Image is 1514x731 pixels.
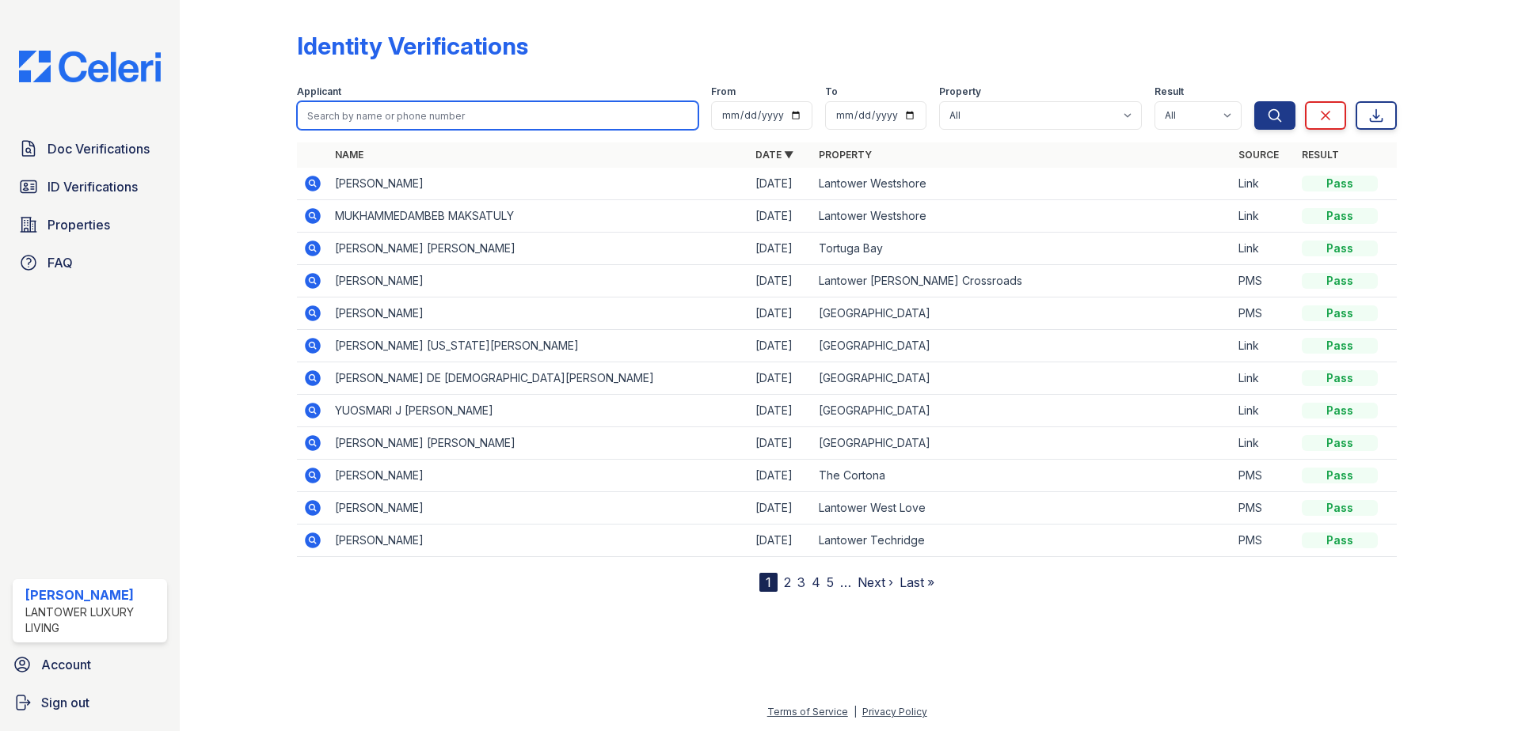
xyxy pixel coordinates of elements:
a: Property [819,149,872,161]
td: [DATE] [749,427,812,460]
div: Pass [1302,241,1378,256]
label: Result [1155,85,1184,98]
td: [DATE] [749,362,812,395]
span: Account [41,655,91,674]
div: Pass [1302,273,1378,289]
td: [DATE] [749,233,812,265]
a: Privacy Policy [862,706,927,718]
td: [GEOGRAPHIC_DATA] [812,297,1233,330]
a: Source [1238,149,1279,161]
td: [DATE] [749,200,812,233]
td: PMS [1232,265,1295,297]
td: [PERSON_NAME] [US_STATE][PERSON_NAME] [329,330,749,362]
a: Result [1302,149,1339,161]
a: Sign out [6,687,173,718]
td: [DATE] [749,525,812,557]
td: [PERSON_NAME] [PERSON_NAME] [329,233,749,265]
a: Next › [858,574,893,590]
td: Link [1232,233,1295,265]
div: Pass [1302,176,1378,191]
td: Link [1232,427,1295,460]
td: [GEOGRAPHIC_DATA] [812,330,1233,362]
label: Applicant [297,85,341,98]
div: Pass [1302,532,1378,548]
td: MUKHAMMEDAMBEB MAKSATULY [329,200,749,233]
a: Name [335,149,363,161]
a: Properties [13,209,167,241]
div: | [854,706,857,718]
span: … [840,573,851,592]
td: [GEOGRAPHIC_DATA] [812,427,1233,460]
td: [GEOGRAPHIC_DATA] [812,362,1233,395]
div: Pass [1302,403,1378,419]
td: [PERSON_NAME] DE [DEMOGRAPHIC_DATA][PERSON_NAME] [329,362,749,395]
td: Link [1232,330,1295,362]
a: Account [6,649,173,680]
td: Lantower Westshore [812,200,1233,233]
td: [DATE] [749,297,812,330]
td: Lantower [PERSON_NAME] Crossroads [812,265,1233,297]
td: [PERSON_NAME] [329,297,749,330]
div: Pass [1302,500,1378,516]
div: 1 [759,573,778,592]
div: Pass [1302,208,1378,224]
td: Lantower Techridge [812,525,1233,557]
td: [PERSON_NAME] [PERSON_NAME] [329,427,749,460]
span: Sign out [41,693,89,712]
td: [DATE] [749,460,812,492]
td: [DATE] [749,492,812,525]
td: [PERSON_NAME] [329,525,749,557]
td: [GEOGRAPHIC_DATA] [812,395,1233,427]
td: [DATE] [749,265,812,297]
div: Pass [1302,435,1378,451]
td: [PERSON_NAME] [329,492,749,525]
label: From [711,85,736,98]
td: Tortuga Bay [812,233,1233,265]
div: Pass [1302,468,1378,483]
td: Link [1232,168,1295,200]
td: YUOSMARI J [PERSON_NAME] [329,395,749,427]
label: Property [939,85,981,98]
a: Date ▼ [755,149,793,161]
div: [PERSON_NAME] [25,585,161,604]
a: Terms of Service [767,706,848,718]
a: Last » [900,574,934,590]
input: Search by name or phone number [297,101,698,130]
td: [PERSON_NAME] [329,460,749,492]
td: PMS [1232,297,1295,330]
a: 4 [812,574,820,590]
td: Link [1232,200,1295,233]
img: CE_Logo_Blue-a8612792a0a2168367f1c8372b55b34899dd931a85d93a1a3d3e32e68fde9ad4.png [6,51,173,82]
td: [PERSON_NAME] [329,265,749,297]
div: Pass [1302,338,1378,354]
td: Lantower West Love [812,492,1233,525]
a: 3 [797,574,805,590]
td: [DATE] [749,395,812,427]
td: PMS [1232,525,1295,557]
td: Lantower Westshore [812,168,1233,200]
td: [DATE] [749,168,812,200]
span: ID Verifications [48,177,138,196]
td: Link [1232,395,1295,427]
div: Lantower Luxury Living [25,604,161,636]
a: FAQ [13,247,167,278]
label: To [825,85,838,98]
td: [DATE] [749,330,812,362]
div: Identity Verifications [297,32,528,60]
span: FAQ [48,253,73,272]
a: 2 [784,574,791,590]
a: ID Verifications [13,171,167,203]
div: Pass [1302,305,1378,321]
a: 5 [827,574,834,590]
td: Link [1232,362,1295,395]
td: PMS [1232,492,1295,525]
span: Doc Verifications [48,139,150,158]
td: PMS [1232,460,1295,492]
div: Pass [1302,370,1378,386]
a: Doc Verifications [13,133,167,165]
span: Properties [48,215,110,234]
td: The Cortona [812,460,1233,492]
td: [PERSON_NAME] [329,168,749,200]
